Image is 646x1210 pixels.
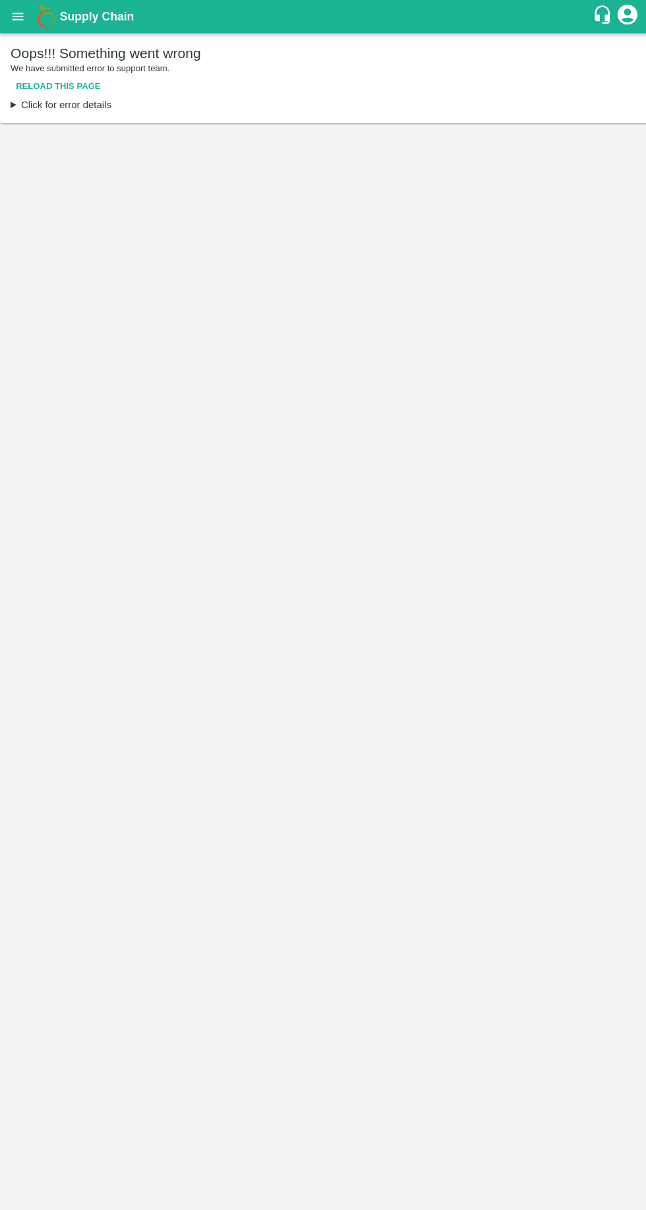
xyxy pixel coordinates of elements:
[59,7,589,26] a: Supply Chain
[612,3,635,30] div: account of current user
[11,97,635,111] details: lo I (dolor://si.ametco.ad/elitsed/8846.7doei46te64i546u4l0e.do:075:3502375) ma A (enima://mi.ven...
[33,3,59,30] img: logo
[59,10,133,23] b: Supply Chain
[11,97,635,111] summary: Click for error details
[11,75,105,98] button: Reload this page
[11,44,635,62] h5: Oops!!! Something went wrong
[589,5,612,28] div: customer-support
[3,1,33,32] button: open drawer
[11,62,635,75] p: We have submitted error to support team.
